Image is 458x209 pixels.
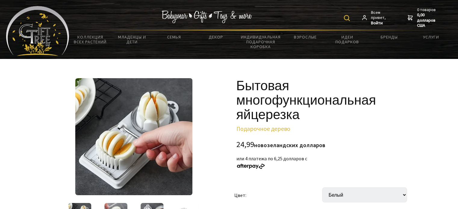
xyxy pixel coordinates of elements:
font: 0,00 долларов США [417,12,435,28]
a: 0 товаров0,00 долларов США [408,7,442,28]
a: Услуги [410,31,452,43]
font: Цвет: [234,192,246,198]
font: или 4 платежа по 6,25 долларов с [236,155,307,161]
font: Взрослые [294,34,317,40]
font: новозеландских долларов [254,142,326,149]
img: поиск продукта [344,15,350,21]
a: Всем привет,Войти [362,7,388,28]
font: Младенцы и дети [118,34,146,45]
font: 24,99 [236,139,254,149]
a: Бренды [368,31,410,43]
a: Идеи подарков [326,31,368,48]
font: Войти [371,20,383,26]
img: Afterpay [236,164,265,169]
font: Декор [209,34,223,40]
a: Подарочное дерево [236,125,290,132]
img: Детские товары - Подарки - Игрушки и многое другое... [6,6,69,56]
font: Идеи подарков [335,34,359,45]
img: Детская одежда - Подарки - Игрушки и многое другое [161,11,252,23]
a: Коллекция всех растений [69,31,111,48]
font: 0 товаров [417,7,436,12]
a: Взрослые [285,31,326,43]
a: Младенцы и дети [111,31,153,48]
font: Индивидуальная подарочная коробка [241,34,281,49]
img: Бытовая многофункциональная яйцерезка [75,78,192,195]
font: Коллекция всех растений [74,34,107,45]
font: Услуги [423,34,439,40]
a: Семья [153,31,195,43]
font: Бренды [381,34,398,40]
a: Индивидуальная подарочная коробка [237,31,285,53]
font: Всем привет, [371,10,386,20]
font: Семья [167,34,181,40]
font: Бытовая многофункциональная яйцерезка [236,77,376,122]
a: Декор [195,31,237,43]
